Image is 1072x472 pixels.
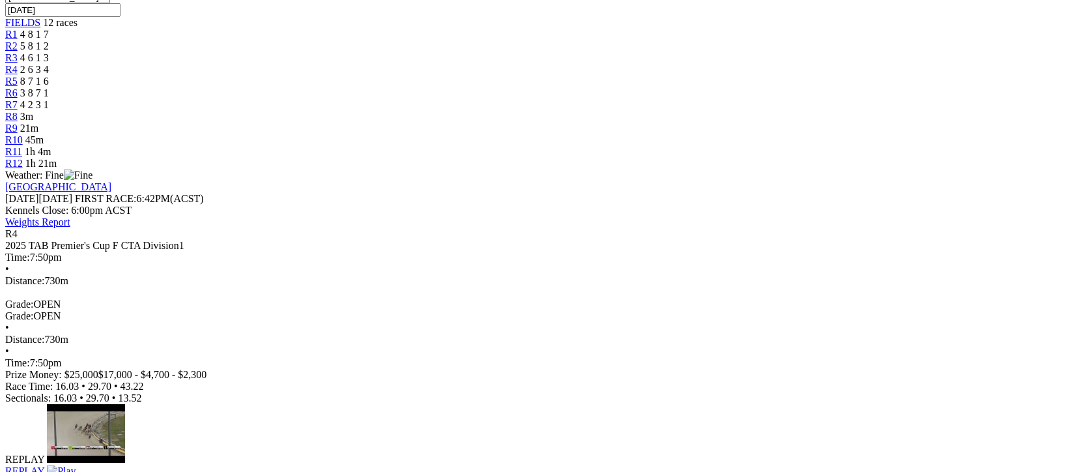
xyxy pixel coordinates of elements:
span: • [114,381,118,392]
span: FIRST RACE: [75,193,136,204]
span: [DATE] [5,193,39,204]
span: 12 races [43,17,78,28]
span: 5 8 1 2 [20,40,49,52]
span: 13.52 [118,392,141,404]
span: 4 6 1 3 [20,52,49,63]
a: R8 [5,111,18,122]
span: 6:42PM(ACST) [75,193,204,204]
input: Select date [5,3,120,17]
span: Distance: [5,334,44,345]
a: R11 [5,146,22,157]
div: Prize Money: $25,000 [5,369,1067,381]
span: 1h 21m [25,158,57,169]
a: R2 [5,40,18,52]
a: R5 [5,76,18,87]
span: 1h 4m [25,146,51,157]
span: 4 2 3 1 [20,99,49,110]
span: • [5,263,9,274]
span: 29.70 [86,392,109,404]
div: OPEN [5,310,1067,322]
div: 2025 TAB Premier's Cup F CTA Division1 [5,240,1067,252]
span: Time: [5,252,30,263]
a: R6 [5,87,18,98]
span: 8 7 1 6 [20,76,49,87]
span: $17,000 - $4,700 - $2,300 [98,369,207,380]
span: [DATE] [5,193,72,204]
span: 16.03 [55,381,79,392]
span: REPLAY [5,454,44,465]
a: R9 [5,123,18,134]
a: R3 [5,52,18,63]
img: default.jpg [47,404,125,463]
div: 730m [5,334,1067,346]
div: 7:50pm [5,357,1067,369]
span: • [81,381,85,392]
span: 16.03 [53,392,77,404]
span: • [79,392,83,404]
span: • [5,322,9,333]
div: 7:50pm [5,252,1067,263]
a: Weights Report [5,216,70,228]
span: 3m [20,111,33,122]
span: 4 8 1 7 [20,29,49,40]
a: [GEOGRAPHIC_DATA] [5,181,111,192]
span: Weather: Fine [5,170,92,181]
span: Grade: [5,299,34,310]
a: R4 [5,64,18,75]
div: 730m [5,275,1067,287]
a: R1 [5,29,18,40]
span: 2 6 3 4 [20,64,49,75]
a: R7 [5,99,18,110]
span: 21m [20,123,38,134]
span: 43.22 [120,381,144,392]
span: Time: [5,357,30,368]
span: Race Time: [5,381,53,392]
span: Distance: [5,275,44,286]
span: Sectionals: [5,392,51,404]
a: R12 [5,158,23,169]
div: Kennels Close: 6:00pm ACST [5,205,1067,216]
span: 45m [25,134,44,145]
span: R4 [5,228,18,239]
span: 3 8 7 1 [20,87,49,98]
img: Fine [64,170,92,181]
span: 29.70 [88,381,111,392]
span: • [112,392,116,404]
a: FIELDS [5,17,40,28]
span: Grade: [5,310,34,321]
div: OPEN [5,299,1067,310]
span: • [5,346,9,357]
a: R10 [5,134,23,145]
